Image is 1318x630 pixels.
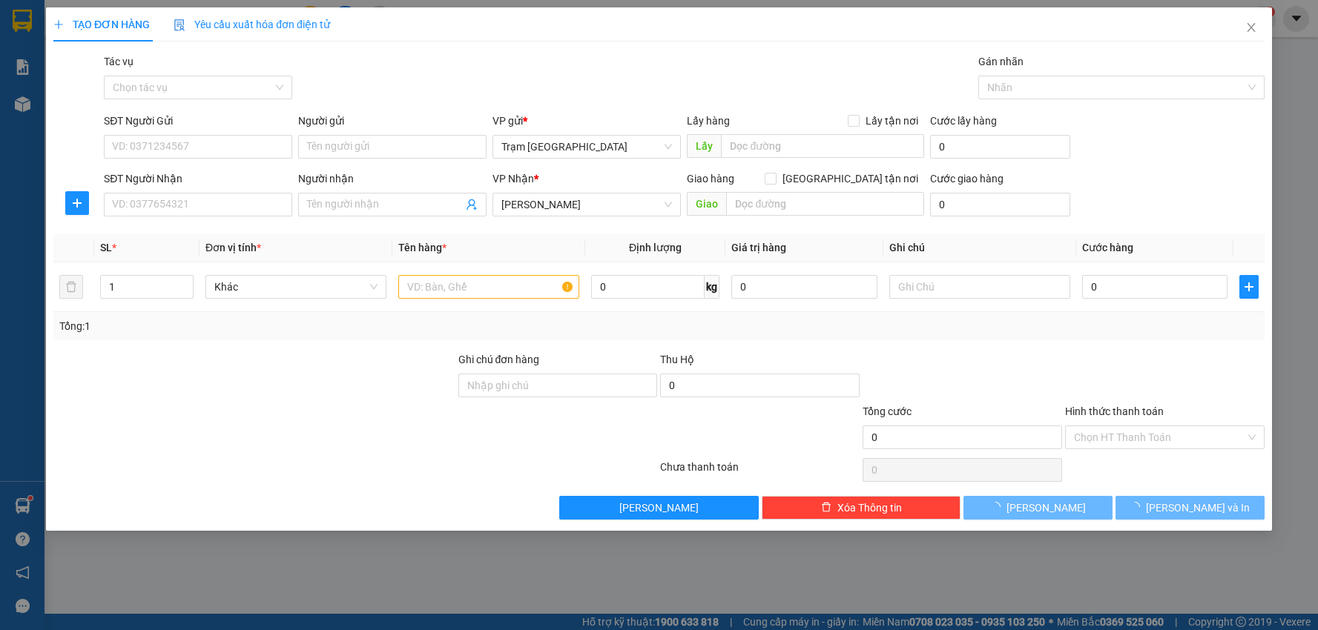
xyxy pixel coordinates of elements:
[619,500,699,516] span: [PERSON_NAME]
[65,191,89,215] button: plus
[398,242,447,253] span: Tên hàng
[1082,242,1133,253] span: Cước hàng
[1230,7,1272,49] button: Close
[688,173,735,185] span: Giao hàng
[1240,281,1257,293] span: plus
[205,242,261,253] span: Đơn vị tính
[930,193,1070,216] input: Cước giao hàng
[659,459,861,485] div: Chưa thanh toán
[174,19,330,30] span: Yêu cầu xuất hóa đơn điện tử
[104,170,292,187] div: SĐT Người Nhận
[298,113,487,129] div: Người gửi
[883,233,1076,262] th: Ghi chú
[979,56,1024,67] label: Gán nhãn
[467,199,478,210] span: user-add
[727,192,925,216] input: Dọc đường
[837,500,902,516] span: Xóa Thông tin
[493,173,535,185] span: VP Nhận
[731,242,786,253] span: Giá trị hàng
[821,502,831,514] span: delete
[493,113,682,129] div: VP gửi
[964,496,1113,520] button: [PERSON_NAME]
[559,496,759,520] button: [PERSON_NAME]
[863,405,912,417] span: Tổng cước
[705,275,719,299] span: kg
[688,192,727,216] span: Giao
[762,496,961,520] button: deleteXóa Thông tin
[860,113,924,129] span: Lấy tận nơi
[398,275,579,299] input: VD: Bàn, Ghế
[1130,502,1147,512] span: loading
[104,56,134,67] label: Tác vụ
[777,170,924,187] span: [GEOGRAPHIC_DATA] tận nơi
[502,136,673,158] span: Trạm Sài Gòn
[502,193,673,216] span: Phan Thiết
[458,374,658,397] input: Ghi chú đơn hàng
[214,276,378,298] span: Khác
[298,170,487,187] div: Người nhận
[104,113,292,129] div: SĐT Người Gửi
[59,275,83,299] button: delete
[66,197,88,209] span: plus
[660,354,694,365] span: Thu Hộ
[930,115,997,127] label: Cước lấy hàng
[458,354,540,365] label: Ghi chú đơn hàng
[59,318,509,334] div: Tổng: 1
[1239,275,1258,299] button: plus
[1245,21,1257,33] span: close
[889,275,1070,299] input: Ghi Chú
[990,502,1006,512] span: loading
[688,134,722,158] span: Lấy
[1147,500,1251,516] span: [PERSON_NAME] và In
[100,242,112,253] span: SL
[1065,405,1164,417] label: Hình thức thanh toán
[731,275,877,299] input: 0
[1006,500,1086,516] span: [PERSON_NAME]
[53,19,150,30] span: TẠO ĐƠN HÀNG
[930,173,1004,185] label: Cước giao hàng
[1116,496,1265,520] button: [PERSON_NAME] và In
[53,19,64,30] span: plus
[688,115,731,127] span: Lấy hàng
[722,134,925,158] input: Dọc đường
[174,19,185,31] img: icon
[629,242,682,253] span: Định lượng
[930,135,1070,159] input: Cước lấy hàng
